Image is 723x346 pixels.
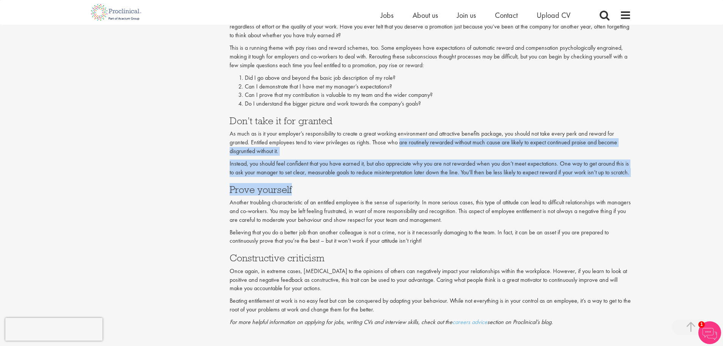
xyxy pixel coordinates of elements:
[698,321,705,328] span: 1
[495,10,518,20] a: Contact
[230,130,631,156] p: As much as is it your employer’s responsibility to create a great working environment and attract...
[537,10,570,20] a: Upload CV
[230,297,631,314] p: Beating entitlement at work is no easy feat but can be conquered by adapting your behaviour. Whil...
[245,82,631,91] li: Can I demonstrate that I have met my manager’s expectations?
[452,318,487,326] a: careers advice
[245,100,631,108] li: Do I understand the bigger picture and work towards the company’s goals?
[230,267,631,293] p: Once again, in extreme cases, [MEDICAL_DATA] to the opinions of others can negatively impact your...
[245,91,631,100] li: Can I prove that my contribution is valuable to my team and the wider company?
[230,198,631,224] p: Another troubling characteristic of an entitled employee is the sense of superiority. In more ser...
[230,160,631,177] p: Instead, you should feel confident that you have earned it, but also appreciate why you are not r...
[230,185,631,194] h3: Prove yourself
[230,116,631,126] h3: Don’t take it for granted
[457,10,476,20] a: Join us
[230,44,631,70] p: This is a running theme with pay rises and reward schemes, too. Some employees have expectations ...
[5,318,102,341] iframe: reCAPTCHA
[245,74,631,82] li: Did I go above and beyond the basic job description of my role?
[230,318,553,326] em: For more helpful information on applying for jobs, writing CVs and interview skills, check out th...
[698,321,721,344] img: Chatbot
[230,14,631,40] p: Entitlement also breeds inflated expectations of salary, benefits and rewards. A key characterist...
[230,253,631,263] h3: Constructive criticism
[381,10,394,20] a: Jobs
[413,10,438,20] a: About us
[230,228,631,246] p: Believing that you do a better job than another colleague is not a crime, nor is it necessarily d...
